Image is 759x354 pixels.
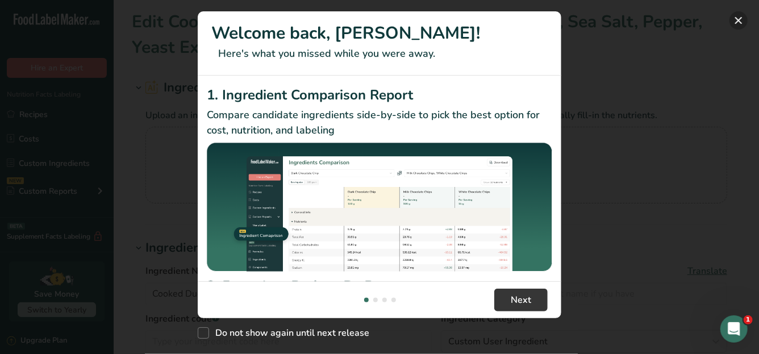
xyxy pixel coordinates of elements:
[494,289,548,311] button: Next
[207,107,552,138] p: Compare candidate ingredients side-by-side to pick the best option for cost, nutrition, and labeling
[207,143,552,272] img: Ingredient Comparison Report
[209,327,369,339] span: Do not show again until next release
[207,85,552,105] h2: 1. Ingredient Comparison Report
[207,276,552,296] h2: 2. Formulate Recipes By Percentage
[720,315,748,343] iframe: Intercom live chat
[211,46,548,61] p: Here's what you missed while you were away.
[744,315,753,324] span: 1
[511,293,531,307] span: Next
[211,20,548,46] h1: Welcome back, [PERSON_NAME]!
